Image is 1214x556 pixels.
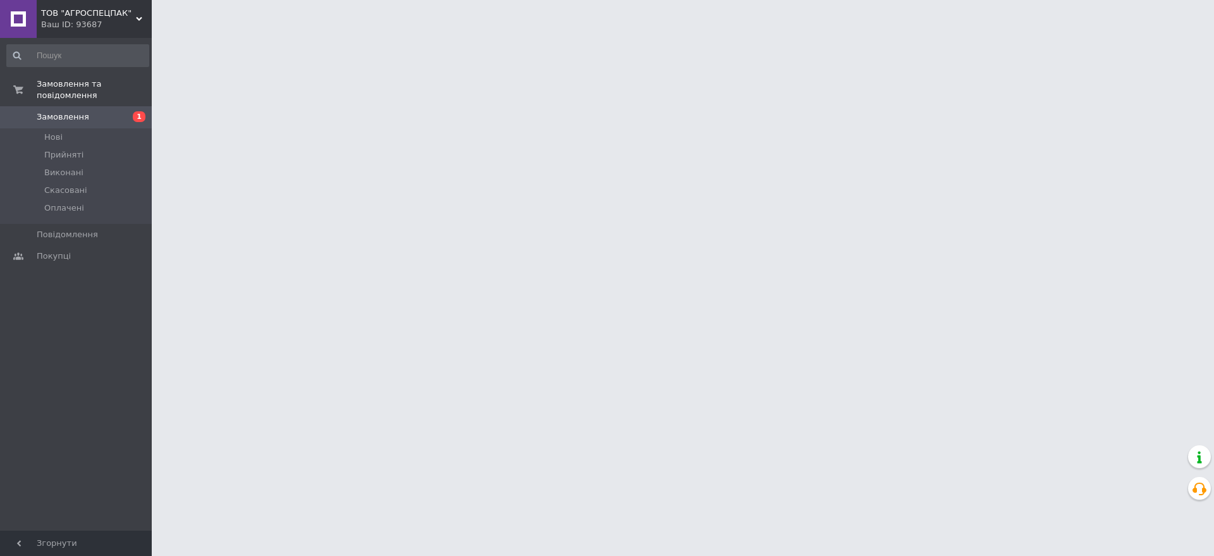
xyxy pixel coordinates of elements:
[41,8,136,19] span: ТОВ "АГРОСПЕЦПАК"
[44,167,83,178] span: Виконані
[133,111,145,122] span: 1
[44,132,63,143] span: Нові
[41,19,152,30] div: Ваш ID: 93687
[37,229,98,240] span: Повідомлення
[44,149,83,161] span: Прийняті
[37,78,152,101] span: Замовлення та повідомлення
[6,44,149,67] input: Пошук
[37,111,89,123] span: Замовлення
[44,185,87,196] span: Скасовані
[44,202,84,214] span: Оплачені
[37,250,71,262] span: Покупці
